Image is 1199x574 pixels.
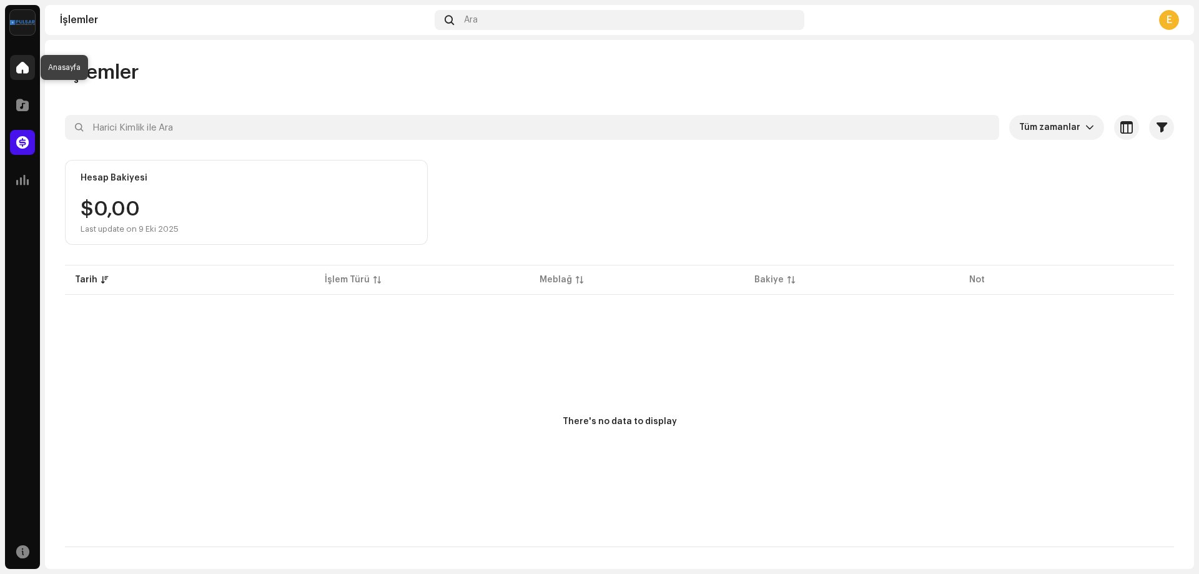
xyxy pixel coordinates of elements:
div: There's no data to display [563,415,677,428]
div: Hesap Bakiyesi [81,173,147,183]
div: İşlemler [60,15,430,25]
input: Harici Kimlik ile Ara [65,115,999,140]
div: E [1159,10,1179,30]
span: İşlemler [65,60,139,85]
div: Last update on 9 Eki 2025 [81,224,179,234]
span: Ara [464,15,478,25]
img: 1d4ab021-3d3a-477c-8d2a-5ac14ed14e8d [10,10,35,35]
div: dropdown trigger [1085,115,1094,140]
span: Tüm zamanlar [1019,115,1085,140]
